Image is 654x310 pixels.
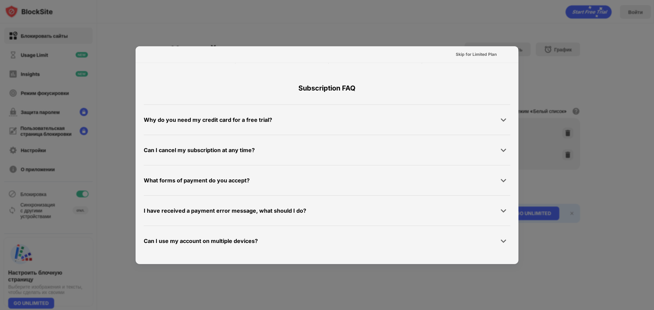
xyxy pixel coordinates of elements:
div: Skip for Limited Plan [456,51,497,58]
div: Why do you need my credit card for a free trial? [144,115,272,125]
div: I have received a payment error message, what should I do? [144,206,306,216]
div: What forms of payment do you accept? [144,176,250,185]
div: Can I cancel my subscription at any time? [144,145,255,155]
div: Can I use my account on multiple devices? [144,236,258,246]
div: Subscription FAQ [144,72,510,104]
